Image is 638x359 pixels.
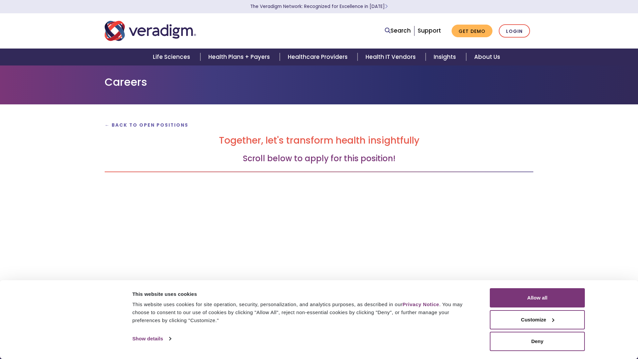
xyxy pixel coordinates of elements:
[105,76,533,88] h1: Careers
[145,49,200,65] a: Life Sciences
[280,49,358,65] a: Healthcare Providers
[105,122,188,128] a: ← Back to Open Positions
[200,49,280,65] a: Health Plans + Payers
[452,25,492,38] a: Get Demo
[105,135,533,146] h2: Together, let's transform health insightfully
[385,26,411,35] a: Search
[132,290,475,298] div: This website uses cookies
[358,49,426,65] a: Health IT Vendors
[490,332,585,351] button: Deny
[105,154,533,164] h3: Scroll below to apply for this position!
[132,300,475,324] div: This website uses cookies for site operation, security, personalization, and analytics purposes, ...
[490,288,585,307] button: Allow all
[132,334,171,344] a: Show details
[105,20,196,42] img: Veradigm logo
[402,301,439,307] a: Privacy Notice
[490,310,585,329] button: Customize
[466,49,508,65] a: About Us
[250,3,388,10] a: The Veradigm Network: Recognized for Excellence in [DATE]Learn More
[499,24,530,38] a: Login
[385,3,388,10] span: Learn More
[418,27,441,35] a: Support
[426,49,466,65] a: Insights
